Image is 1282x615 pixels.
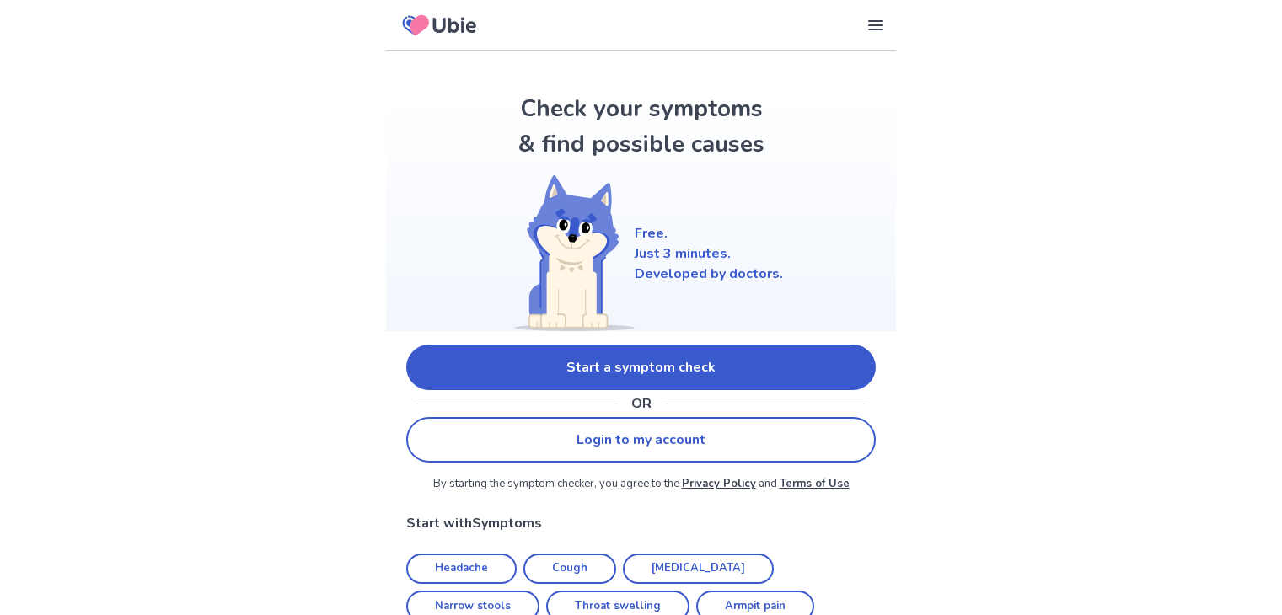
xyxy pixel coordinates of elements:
[406,345,876,390] a: Start a symptom check
[623,553,774,585] a: [MEDICAL_DATA]
[635,243,783,264] p: Just 3 minutes.
[780,476,850,491] a: Terms of Use
[523,553,616,585] a: Cough
[635,223,783,243] p: Free.
[406,553,517,585] a: Headache
[631,393,652,414] p: OR
[406,417,876,463] a: Login to my account
[635,264,783,284] p: Developed by doctors.
[515,91,768,162] h1: Check your symptoms & find possible causes
[500,175,635,331] img: Shiba (Welcome)
[406,476,876,493] p: By starting the symptom checker, you agree to the and
[682,476,756,491] a: Privacy Policy
[406,513,876,533] p: Start with Symptoms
